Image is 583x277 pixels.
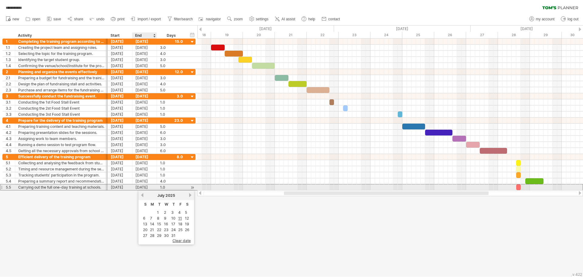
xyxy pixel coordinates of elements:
[160,111,183,117] div: 1.0
[108,99,132,105] div: [DATE]
[18,118,104,123] div: Prepare for the delivery of the training program
[334,26,471,32] div: June 2025
[132,148,157,154] div: [DATE]
[18,99,104,105] div: Conducting the 1st Food Stall Event
[156,227,162,233] a: 22
[18,184,104,190] div: Carrying out the full one-day training at schools.
[74,17,83,21] span: share
[171,221,176,227] a: 17
[165,202,168,207] span: Wednesday
[142,227,148,233] a: 20
[6,130,15,135] div: 4.2
[12,17,19,21] span: new
[320,15,342,23] a: contact
[108,148,132,154] div: [DATE]
[156,210,159,215] a: 1
[108,124,132,129] div: [DATE]
[171,233,176,238] a: 31
[18,87,104,93] div: Purchase and arrange items for the fundraising event.
[142,215,146,221] a: 6
[129,15,163,23] a: import / export
[6,75,15,81] div: 2.1
[156,215,160,221] a: 8
[18,130,104,135] div: Preparing presentation slides for the sessions.
[6,99,15,105] div: 3.1
[18,124,104,129] div: Preparing training content and teaching materials.
[108,45,132,50] div: [DATE]
[211,32,243,38] div: 19
[281,17,295,21] span: AI assist
[300,15,317,23] a: help
[108,172,132,178] div: [DATE]
[186,202,189,207] span: Saturday
[108,93,132,99] div: [DATE]
[6,160,15,166] div: 5.1
[307,32,339,38] div: 22
[163,210,167,215] a: 2
[108,51,132,56] div: [DATE]
[18,51,104,56] div: Selecting the topic for the training program.
[157,32,186,39] div: Days
[156,221,162,227] a: 15
[6,148,15,154] div: 4.5
[160,166,183,172] div: 1.0
[160,87,183,93] div: 5.0
[108,63,132,69] div: [DATE]
[18,45,104,50] div: Creating the project team and assigning roles.
[243,32,275,38] div: 20
[572,272,582,277] div: v 422
[132,130,157,135] div: [DATE]
[118,17,124,21] span: print
[132,93,157,99] div: [DATE]
[171,227,176,233] a: 24
[193,26,334,32] div: May 2025
[466,32,498,38] div: 27
[18,136,104,142] div: Assigning work to team members.
[132,105,157,111] div: [DATE]
[132,160,157,166] div: [DATE]
[402,32,434,38] div: 25
[132,142,157,148] div: [DATE]
[6,51,15,56] div: 1.2
[226,15,244,23] a: zoom
[132,111,157,117] div: [DATE]
[18,178,104,184] div: Preparing a summary report and recommendations.
[160,105,183,111] div: 1.0
[108,130,132,135] div: [DATE]
[132,69,157,75] div: [DATE]
[18,81,104,87] div: Design the plan of fundraising stall and activities.
[160,63,183,69] div: 5.0
[559,15,580,23] a: log out
[248,15,270,23] a: settings
[108,81,132,87] div: [DATE]
[53,17,61,21] span: save
[32,17,40,21] span: open
[156,233,162,238] a: 29
[132,166,157,172] div: [DATE]
[163,221,169,227] a: 16
[88,15,106,23] a: undo
[149,221,155,227] a: 14
[6,124,15,129] div: 4.1
[132,39,157,44] div: [DATE]
[18,142,104,148] div: Running a demo session to test program flow.
[108,118,132,123] div: [DATE]
[6,184,15,190] div: 5.5
[132,63,157,69] div: [DATE]
[172,202,175,207] span: Thursday
[151,202,154,207] span: Monday
[184,215,189,221] a: 12
[179,202,182,207] span: Friday
[188,193,193,197] a: next
[6,154,15,160] div: 5
[6,178,15,184] div: 5.4
[18,69,104,75] div: Planning and organize the events effectively
[160,130,183,135] div: 6.0
[142,233,148,238] a: 27
[160,51,183,56] div: 4.0
[160,136,183,142] div: 3.0
[96,17,104,21] span: undo
[256,17,268,21] span: settings
[18,75,104,81] div: Preparing a budget for fundraising and the training programs.
[6,172,15,178] div: 5.3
